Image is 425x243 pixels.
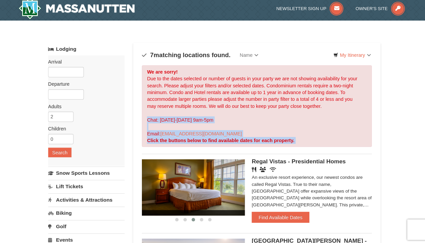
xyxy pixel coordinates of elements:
span: Owner's Site [351,9,383,14]
a: Massanutten Resort [21,1,134,22]
h4: matching locations found. [142,54,228,60]
strong: We are sorry! [147,71,177,76]
strong: Click the buttons below to find available dates for each property. [147,138,291,144]
label: Arrival [50,60,120,67]
img: Massanutten Resort Logo [21,1,134,22]
div: Due to the dates selected or number of guests in your party we are not showing availability for y... [142,67,367,147]
span: Regal Vistas - Presidential Homes [249,158,341,165]
a: Golf [50,219,125,231]
a: Newsletter Sign Up [273,9,339,14]
i: Banquet Facilities [257,167,263,172]
a: Name [232,50,261,64]
label: Departure [50,82,120,89]
a: Lift Tickets [50,179,125,192]
i: Restaurant [249,167,254,172]
a: Owner's Site [351,9,399,14]
a: My Itinerary [325,52,370,62]
span: 7 [150,54,153,60]
button: Find Available Dates [249,211,305,221]
a: Snow Sports Lessons [50,166,125,179]
a: [EMAIL_ADDRESS][DOMAIN_NAME] [160,131,239,137]
label: Adults [50,104,120,111]
a: Biking [50,206,125,218]
button: Search [50,148,73,157]
a: Activities & Attractions [50,193,125,205]
a: Lodging [50,45,125,57]
span: Newsletter Sign Up [273,9,322,14]
label: Children [50,126,120,133]
i: Wireless Internet (free) [267,167,273,172]
div: An exclusive resort experience, our newest condos are called Regal Vistas. True to their name, [G... [249,174,367,207]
